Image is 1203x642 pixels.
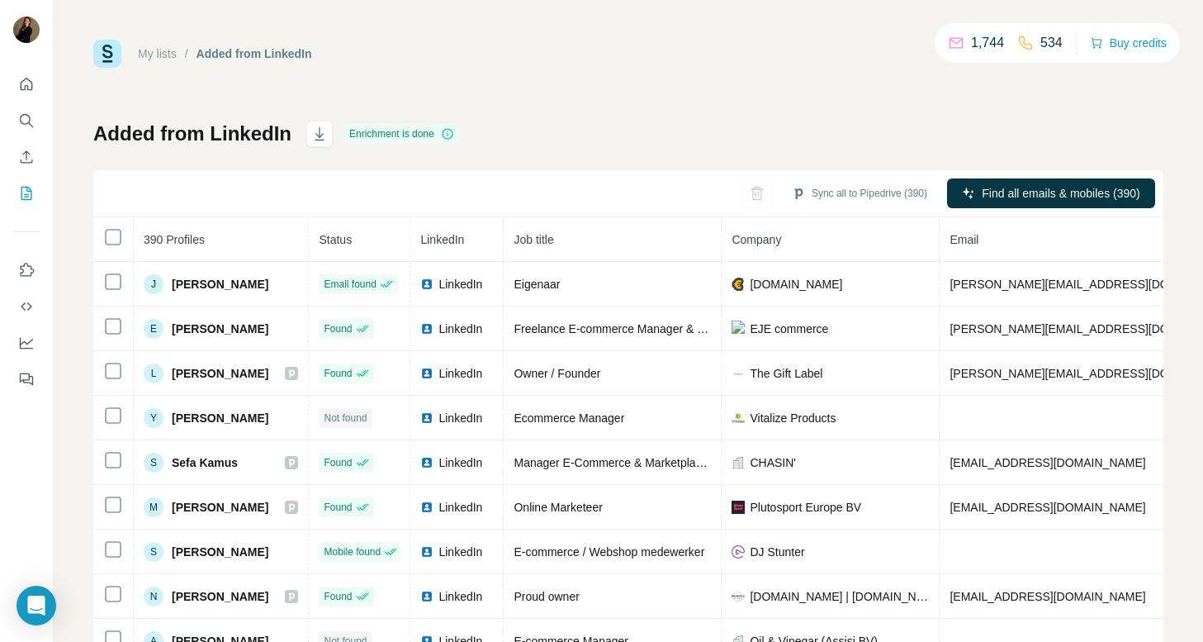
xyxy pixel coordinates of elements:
div: Open Intercom Messenger [17,586,56,625]
span: EJE commerce [750,321,828,337]
span: LinkedIn [438,544,482,560]
p: 1,744 [971,33,1004,53]
div: N [144,587,163,606]
span: CHASIN' [750,454,796,471]
div: S [144,453,163,473]
span: Email found [324,277,376,292]
span: LinkedIn [438,410,482,426]
button: Find all emails & mobiles (390) [947,178,1155,208]
button: Feedback [13,364,40,394]
span: DJ Stunter [750,544,804,560]
span: LinkedIn [438,276,482,292]
button: Sync all to Pipedrive (390) [780,181,939,206]
span: [EMAIL_ADDRESS][DOMAIN_NAME] [950,501,1145,514]
button: Use Surfe on LinkedIn [13,255,40,285]
span: Eigenaar [514,278,560,291]
span: Found [324,589,352,604]
span: [PERSON_NAME] [172,544,268,560]
span: Owner / Founder [514,367,600,380]
a: My lists [138,47,177,60]
span: LinkedIn [420,233,464,246]
img: LinkedIn logo [420,501,433,514]
div: Enrichment is done [344,124,459,144]
img: company-logo [732,590,745,603]
img: company-logo [732,411,745,425]
span: Job title [514,233,553,246]
img: LinkedIn logo [420,456,433,469]
span: Freelance E-commerce Manager & Product Owner [514,322,774,335]
img: LinkedIn logo [420,367,433,380]
span: [PERSON_NAME] [172,276,268,292]
span: Found [324,366,352,381]
div: L [144,364,163,383]
span: LinkedIn [438,499,482,516]
li: / [185,45,188,62]
span: [DOMAIN_NAME] [750,276,842,292]
div: J [144,274,163,294]
span: Found [324,455,352,470]
img: company-logo [732,321,745,337]
img: LinkedIn logo [420,411,433,425]
img: company-logo [732,278,745,291]
span: Online Marketeer [514,501,602,514]
span: [DOMAIN_NAME] | [DOMAIN_NAME] | [DOMAIN_NAME] [750,588,929,605]
img: company-logo [732,501,745,514]
button: Buy credits [1090,31,1167,55]
span: Found [324,321,352,336]
img: LinkedIn logo [420,545,433,559]
button: Use Surfe API [13,292,40,321]
button: Quick start [13,69,40,99]
img: LinkedIn logo [420,590,433,603]
img: company-logo [732,545,745,559]
span: Plutosport Europe BV [750,499,861,516]
span: LinkedIn [438,365,482,382]
span: Not found [324,411,367,426]
h1: Added from LinkedIn [93,121,291,147]
button: Dashboard [13,328,40,358]
span: Company [732,233,781,246]
span: [EMAIL_ADDRESS][DOMAIN_NAME] [950,456,1145,469]
span: LinkedIn [438,321,482,337]
div: E [144,319,163,339]
p: 534 [1040,33,1063,53]
span: The Gift Label [750,365,822,382]
div: Y [144,408,163,428]
span: Manager E-Commerce & Marketplaces [514,456,713,469]
img: Avatar [13,17,40,43]
span: Find all emails & mobiles (390) [982,185,1139,202]
div: Added from LinkedIn [197,45,312,62]
div: S [144,542,163,562]
span: [EMAIL_ADDRESS][DOMAIN_NAME] [950,590,1145,603]
span: E-commerce / Webshop medewerker [514,545,704,559]
span: Found [324,500,352,515]
span: LinkedIn [438,454,482,471]
span: Sefa Kamus [172,454,238,471]
span: Vitalize Products [750,410,836,426]
span: [PERSON_NAME] [172,410,268,426]
button: Search [13,106,40,136]
button: Enrich CSV [13,142,40,172]
span: [PERSON_NAME] [172,365,268,382]
span: Email [950,233,978,246]
button: My lists [13,178,40,208]
span: Ecommerce Manager [514,411,624,425]
img: Surfe Logo [93,40,121,68]
span: Status [319,233,352,246]
span: [PERSON_NAME] [172,499,268,516]
span: Mobile found [324,545,381,559]
span: [PERSON_NAME] [172,321,268,337]
span: LinkedIn [438,588,482,605]
span: [PERSON_NAME] [172,588,268,605]
div: M [144,497,163,517]
img: LinkedIn logo [420,278,433,291]
img: LinkedIn logo [420,322,433,335]
span: 390 Profiles [144,233,205,246]
img: company-logo [732,367,745,380]
span: Proud owner [514,590,579,603]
